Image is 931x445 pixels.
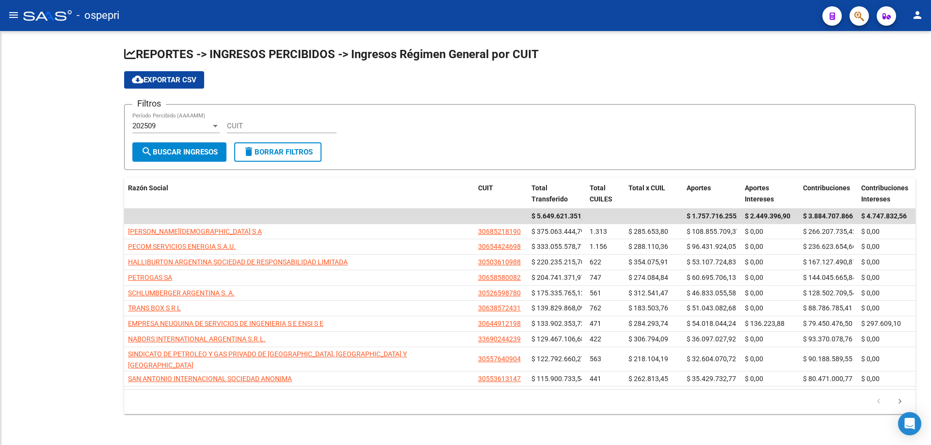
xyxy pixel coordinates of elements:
span: $ 128.502.709,54 [803,289,856,297]
span: CUIT [478,184,493,192]
span: $ 53.107.724,83 [687,258,736,266]
span: $ 312.541,47 [628,289,668,297]
span: $ 54.018.044,24 [687,320,736,327]
span: $ 0,00 [745,243,763,250]
span: $ 122.792.660,27 [531,355,585,363]
span: HALLIBURTON ARGENTINA SOCIEDAD DE RESPONSABILIDAD LIMITADA [128,258,348,266]
span: $ 0,00 [861,355,880,363]
datatable-header-cell: Total Transferido [528,178,586,210]
datatable-header-cell: Aportes [683,178,741,210]
span: $ 0,00 [861,304,880,312]
span: $ 4.747.832,56 [861,212,907,220]
span: $ 0,00 [745,228,763,235]
span: 30557640904 [478,355,521,363]
span: 622 [590,258,601,266]
span: [PERSON_NAME][DEMOGRAPHIC_DATA] S A [128,228,262,235]
span: $ 0,00 [861,375,880,383]
datatable-header-cell: Total x CUIL [625,178,683,210]
mat-icon: menu [8,9,19,21]
span: REPORTES -> INGRESOS PERCIBIDOS -> Ingresos Régimen General por CUIT [124,47,539,61]
span: $ 0,00 [745,375,763,383]
span: $ 144.045.665,84 [803,274,856,281]
span: 202509 [132,122,156,130]
span: $ 0,00 [745,304,763,312]
span: $ 46.833.055,58 [687,289,736,297]
mat-icon: person [912,9,923,21]
span: $ 2.449.396,90 [745,212,790,220]
span: Borrar Filtros [243,148,313,156]
span: $ 60.695.706,13 [687,274,736,281]
button: Buscar Ingresos [132,142,226,162]
span: $ 0,00 [861,258,880,266]
span: Total CUILES [590,184,612,203]
span: PETROGAS SA [128,274,172,281]
div: Open Intercom Messenger [898,412,921,435]
span: $ 285.653,80 [628,228,668,235]
button: Borrar Filtros [234,142,321,162]
span: Total x CUIL [628,184,665,192]
span: $ 90.188.589,55 [803,355,852,363]
span: $ 218.104,19 [628,355,668,363]
span: $ 0,00 [861,274,880,281]
span: $ 129.467.106,68 [531,335,585,343]
span: $ 35.429.732,77 [687,375,736,383]
span: $ 96.431.924,05 [687,243,736,250]
span: $ 51.043.082,68 [687,304,736,312]
span: $ 333.055.578,71 [531,243,585,250]
span: SCHLUMBERGER ARGENTINA S. A. [128,289,235,297]
span: 30553613147 [478,375,521,383]
span: $ 79.450.476,50 [803,320,852,327]
span: Razón Social [128,184,168,192]
span: NABORS INTERNATIONAL ARGENTINA S.R.L. [128,335,266,343]
span: 561 [590,289,601,297]
span: 422 [590,335,601,343]
span: $ 3.884.707.866,41 [803,212,862,220]
span: 30658580082 [478,274,521,281]
span: $ 262.813,45 [628,375,668,383]
span: $ 288.110,36 [628,243,668,250]
span: $ 183.503,76 [628,304,668,312]
span: $ 115.900.733,54 [531,375,585,383]
span: $ 1.757.716.255,36 [687,212,746,220]
span: SINDICATO DE PETROLEO Y GAS PRIVADO DE [GEOGRAPHIC_DATA], [GEOGRAPHIC_DATA] Y [GEOGRAPHIC_DATA] [128,350,407,369]
span: Exportar CSV [132,76,196,84]
span: $ 204.741.371,97 [531,274,585,281]
span: 33690244239 [478,335,521,343]
span: $ 0,00 [861,289,880,297]
mat-icon: delete [243,146,255,157]
span: $ 274.084,84 [628,274,668,281]
span: $ 297.609,10 [861,320,901,327]
span: $ 5.649.621.351,23 [531,212,591,220]
span: $ 375.063.444,79 [531,228,585,235]
span: 762 [590,304,601,312]
span: $ 284.293,74 [628,320,668,327]
span: Contribuciones [803,184,850,192]
span: TRANS BOX S R L [128,304,181,312]
span: 441 [590,375,601,383]
span: SAN ANTONIO INTERNACIONAL SOCIEDAD ANONIMA [128,375,292,383]
span: 30503610988 [478,258,521,266]
datatable-header-cell: Contribuciones Intereses [857,178,915,210]
span: Contribuciones Intereses [861,184,908,203]
datatable-header-cell: Total CUILES [586,178,625,210]
span: PECOM SERVICIOS ENERGIA S.A.U. [128,243,236,250]
span: $ 36.097.027,92 [687,335,736,343]
span: 30644912198 [478,320,521,327]
span: $ 0,00 [861,335,880,343]
span: 563 [590,355,601,363]
span: $ 220.235.215,70 [531,258,585,266]
datatable-header-cell: Aportes Intereses [741,178,799,210]
span: $ 136.223,88 [745,320,785,327]
span: 747 [590,274,601,281]
span: 30526598780 [478,289,521,297]
span: 30685218190 [478,228,521,235]
span: 30638572431 [478,304,521,312]
a: go to next page [891,397,909,407]
span: $ 0,00 [745,258,763,266]
datatable-header-cell: Contribuciones [799,178,857,210]
mat-icon: search [141,146,153,157]
span: 471 [590,320,601,327]
span: $ 93.370.078,76 [803,335,852,343]
span: $ 354.075,91 [628,258,668,266]
span: $ 0,00 [745,355,763,363]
